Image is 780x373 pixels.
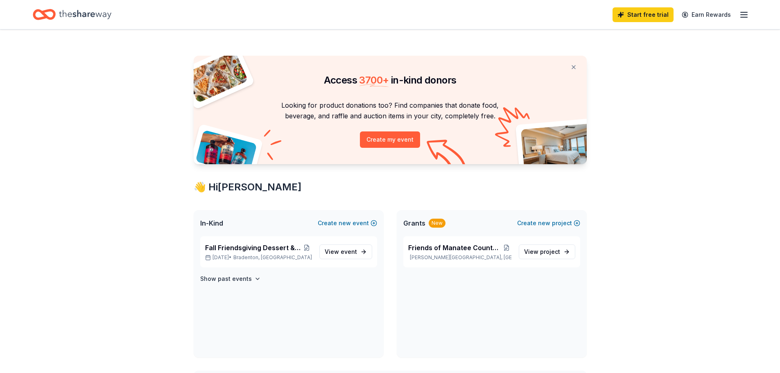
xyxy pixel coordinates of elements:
span: project [540,248,560,255]
span: 3700 + [359,74,389,86]
span: new [538,218,550,228]
p: [DATE] • [205,254,313,261]
a: Start free trial [613,7,674,22]
div: 👋 Hi [PERSON_NAME] [194,181,587,194]
a: Earn Rewards [677,7,736,22]
span: new [339,218,351,228]
button: Createnewproject [517,218,580,228]
span: Access in-kind donors [324,74,457,86]
span: View [325,247,357,257]
button: Show past events [200,274,261,284]
h4: Show past events [200,274,252,284]
img: Curvy arrow [427,140,468,170]
button: Createnewevent [318,218,377,228]
span: Grants [403,218,425,228]
span: In-Kind [200,218,223,228]
span: Bradenton, [GEOGRAPHIC_DATA] [233,254,312,261]
p: Looking for product donations too? Find companies that donate food, beverage, and raffle and auct... [203,100,577,122]
div: New [429,219,445,228]
span: event [341,248,357,255]
img: Pizza [184,51,248,103]
a: View project [519,244,575,259]
p: [PERSON_NAME][GEOGRAPHIC_DATA], [GEOGRAPHIC_DATA] [408,254,512,261]
span: View [524,247,560,257]
a: View event [319,244,372,259]
button: Create my event [360,131,420,148]
span: Fall Friendsgiving Dessert & Wine Auction [205,243,301,253]
a: Home [33,5,111,24]
span: Friends of Manatee County Animal Welfare [408,243,501,253]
